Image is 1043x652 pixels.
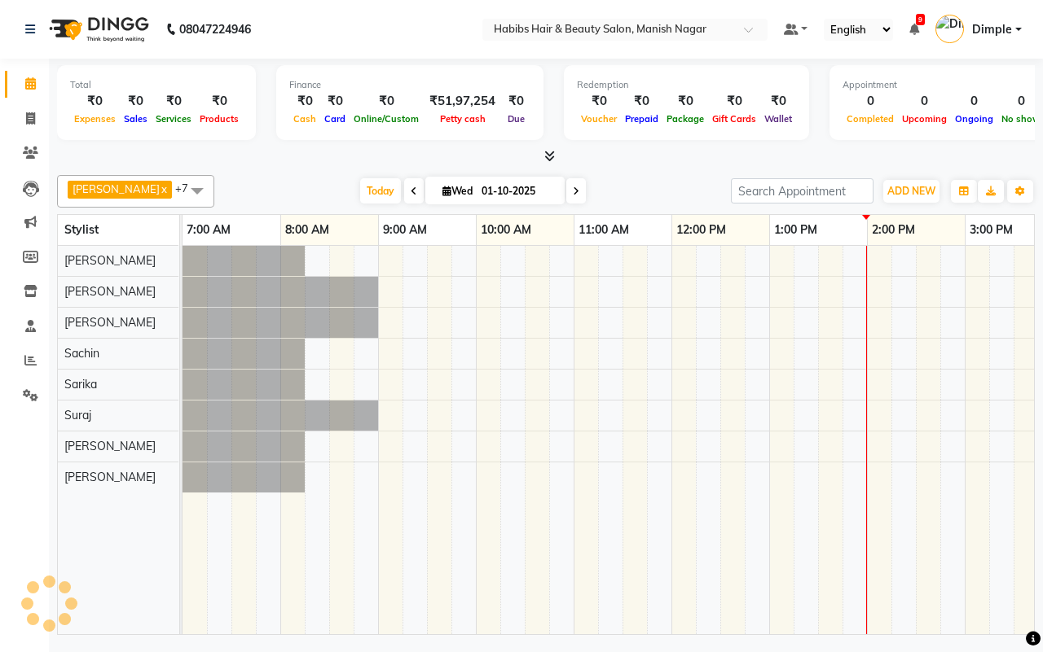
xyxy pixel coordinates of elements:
div: ₹0 [577,92,621,111]
span: Today [360,178,401,203]
img: logo [42,7,153,52]
span: Wallet [760,113,796,125]
span: Products [196,113,243,125]
span: Sachin [64,346,99,361]
span: Stylist [64,222,99,237]
span: Petty cash [436,113,490,125]
div: ₹0 [289,92,320,111]
a: 8:00 AM [281,218,333,242]
span: 9 [916,14,925,25]
span: Ongoing [951,113,997,125]
div: 0 [898,92,951,111]
a: 7:00 AM [183,218,235,242]
div: ₹0 [320,92,350,111]
div: Finance [289,78,530,92]
a: x [160,182,167,195]
span: Prepaid [621,113,662,125]
div: ₹0 [502,92,530,111]
span: [PERSON_NAME] [64,284,156,299]
span: Voucher [577,113,621,125]
a: 12:00 PM [672,218,730,242]
span: Due [504,113,529,125]
span: Dimple [972,21,1012,38]
span: Wed [438,185,477,197]
span: Cash [289,113,320,125]
b: 08047224946 [179,7,251,52]
div: Total [70,78,243,92]
div: ₹0 [70,92,120,111]
div: ₹0 [196,92,243,111]
div: Redemption [577,78,796,92]
a: 11:00 AM [574,218,633,242]
div: ₹0 [152,92,196,111]
button: ADD NEW [883,180,940,203]
input: Search Appointment [731,178,874,203]
a: 1:00 PM [770,218,821,242]
span: Services [152,113,196,125]
div: 0 [951,92,997,111]
img: Dimple [935,15,964,43]
span: [PERSON_NAME] [64,315,156,330]
span: ADD NEW [887,185,935,197]
span: [PERSON_NAME] [64,470,156,484]
a: 3:00 PM [966,218,1017,242]
span: +7 [175,182,200,195]
div: ₹0 [621,92,662,111]
span: [PERSON_NAME] [73,182,160,195]
div: ₹0 [350,92,423,111]
span: [PERSON_NAME] [64,439,156,453]
span: Suraj [64,408,91,422]
span: Card [320,113,350,125]
a: 9:00 AM [379,218,431,242]
span: Online/Custom [350,113,423,125]
span: Upcoming [898,113,951,125]
span: Package [662,113,708,125]
a: 9 [909,22,919,37]
a: 2:00 PM [868,218,919,242]
span: Gift Cards [708,113,760,125]
span: Expenses [70,113,120,125]
span: Sarika [64,377,97,392]
span: [PERSON_NAME] [64,253,156,268]
div: ₹0 [662,92,708,111]
span: Sales [120,113,152,125]
a: 10:00 AM [477,218,535,242]
div: ₹0 [120,92,152,111]
div: 0 [843,92,898,111]
div: ₹0 [708,92,760,111]
div: ₹51,97,254 [423,92,502,111]
input: 2025-10-01 [477,179,558,203]
div: ₹0 [760,92,796,111]
span: Completed [843,113,898,125]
